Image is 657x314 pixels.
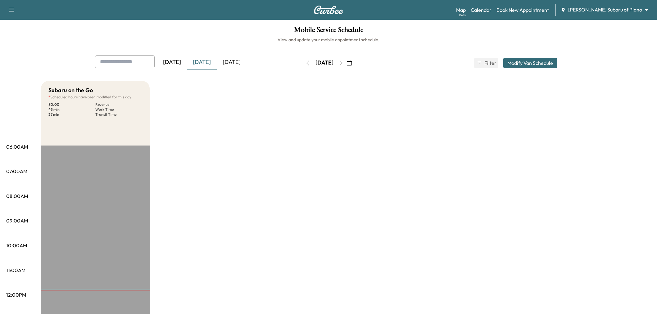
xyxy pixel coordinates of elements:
p: 08:00AM [6,192,28,200]
span: Filter [484,59,496,67]
div: [DATE] [315,59,333,67]
div: [DATE] [157,55,187,70]
a: Book New Appointment [496,6,549,14]
p: 06:00AM [6,143,28,150]
p: Work Time [95,107,142,112]
button: Filter [474,58,498,68]
h1: Mobile Service Schedule [6,26,651,37]
p: 37 min [48,112,95,117]
p: $ 0.00 [48,102,95,107]
a: Calendar [471,6,492,14]
p: Transit Time [95,112,142,117]
span: [PERSON_NAME] Subaru of Plano [568,6,642,13]
h6: View and update your mobile appointment schedule. [6,37,651,43]
p: Revenue [95,102,142,107]
p: 09:00AM [6,217,28,224]
div: [DATE] [217,55,247,70]
h5: Subaru on the Go [48,86,93,95]
img: Curbee Logo [314,6,343,14]
p: 45 min [48,107,95,112]
p: Scheduled hours have been modified for this day [48,95,142,100]
div: Beta [459,13,466,17]
a: MapBeta [456,6,466,14]
p: 07:00AM [6,168,27,175]
p: 11:00AM [6,267,25,274]
div: [DATE] [187,55,217,70]
p: 10:00AM [6,242,27,249]
button: Modify Van Schedule [503,58,557,68]
p: 12:00PM [6,291,26,298]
